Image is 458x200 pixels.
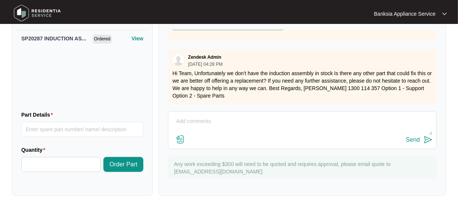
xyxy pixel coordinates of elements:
[22,157,100,172] input: Quantity
[442,12,447,16] img: dropdown arrow
[188,62,222,67] p: [DATE] 04:28 PM
[172,70,432,99] p: Hi Team, Unfortunately we don't have the induction assembly in stock Is there any other part that...
[374,10,436,18] p: Banksia Appliance Service
[21,111,56,119] label: Part Details
[173,55,184,66] img: user.svg
[103,157,143,172] button: Order Part
[174,160,433,175] p: Any work exceeding $300 will need to be quoted and requires approval, please email quote to [EMAI...
[109,160,137,169] span: Order Part
[424,135,433,144] img: send-icon.svg
[11,2,63,24] img: residentia service logo
[21,122,143,137] input: Part Details
[406,135,433,145] button: Send
[176,135,185,144] img: file-attachment-doc.svg
[406,136,420,143] div: Send
[21,36,86,41] span: SP20287 INDUCTION AS...
[21,146,48,154] label: Quantity
[131,35,143,42] p: View
[93,35,112,44] span: Ordered
[188,54,221,60] p: Zendesk Admin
